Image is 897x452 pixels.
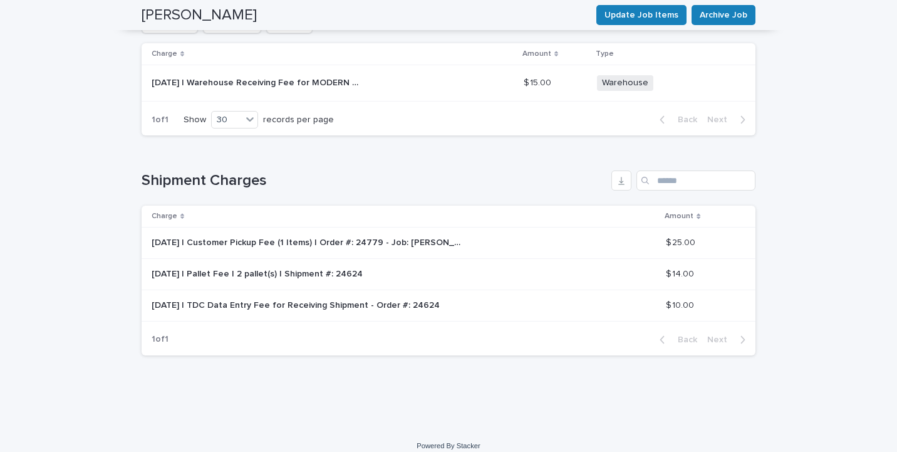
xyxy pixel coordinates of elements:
[702,114,755,125] button: Next
[665,209,693,223] p: Amount
[636,171,755,191] input: Search
[670,335,697,344] span: Back
[152,75,363,88] p: 2025-08-27 | Warehouse Receiving Fee for MODERN HISTORY - MH1007F01 DRESSER | 75120 Size L - Job:...
[417,442,480,449] a: Powered By Stacker
[263,115,334,125] p: records per page
[700,9,747,21] span: Archive Job
[597,75,653,91] span: Warehouse
[666,235,698,248] p: $ 25.00
[596,5,687,25] button: Update Job Items
[604,9,678,21] span: Update Job Items
[142,228,755,259] tr: [DATE] | Customer Pickup Fee (1 Items) | Order #: 24779 - Job: [PERSON_NAME][DATE] | Customer Pic...
[142,290,755,322] tr: [DATE] | TDC Data Entry Fee for Receiving Shipment - Order #: 24624[DATE] | TDC Data Entry Fee fo...
[152,209,177,223] p: Charge
[212,113,242,127] div: 30
[524,75,554,88] p: $ 15.00
[650,114,702,125] button: Back
[142,65,755,102] tr: [DATE] | Warehouse Receiving Fee for MODERN HISTORY - MH1007F01 DRESSER | 75120 Size L - Job: [PE...
[142,172,606,190] h1: Shipment Charges
[522,47,551,61] p: Amount
[142,6,257,24] h2: [PERSON_NAME]
[707,335,735,344] span: Next
[152,47,177,61] p: Charge
[666,298,697,311] p: $ 10.00
[184,115,206,125] p: Show
[152,235,467,248] p: [DATE] | Customer Pickup Fee (1 Items) | Order #: 24779 - Job: [PERSON_NAME]
[707,115,735,124] span: Next
[152,266,365,280] p: [DATE] | Pallet Fee | ﻿2 pallet(s) | Shipment #: ﻿24624
[142,105,179,135] p: 1 of 1
[702,334,755,345] button: Next
[142,324,179,355] p: 1 of 1
[142,259,755,290] tr: [DATE] | Pallet Fee | 2 pallet(s) | Shipment #: 24624[DATE] | Pallet Fee | 2 pallet(s) | Shipment...
[666,266,697,280] p: $ 14.00
[152,298,442,311] p: [DATE] | TDC Data Entry Fee for Receiving Shipment - Order #: 24624
[670,115,697,124] span: Back
[596,47,614,61] p: Type
[650,334,702,345] button: Back
[692,5,755,25] button: Archive Job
